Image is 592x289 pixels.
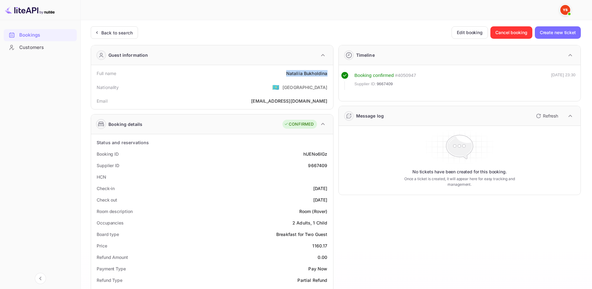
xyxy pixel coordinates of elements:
div: Supplier ID [97,162,119,169]
div: Occupancies [97,220,124,226]
div: [GEOGRAPHIC_DATA] [282,84,328,91]
span: 9667409 [377,81,393,87]
div: Breakfast for Two Guest [276,231,327,238]
div: Check-in [97,185,115,192]
div: Booking confirmed [355,72,394,79]
p: Refresh [543,113,558,119]
button: Cancel booking [490,26,532,39]
div: CONFIRMED [284,121,314,127]
div: Back to search [101,29,133,36]
div: Customers [4,42,77,54]
button: Edit booking [452,26,488,39]
button: Refresh [532,111,561,121]
div: Price [97,242,107,249]
div: Board type [97,231,119,238]
div: Room description [97,208,132,215]
div: [DATE] 23:30 [551,72,576,90]
div: Status and reservations [97,139,149,146]
div: [EMAIL_ADDRESS][DOMAIN_NAME] [251,98,327,104]
div: Payment Type [97,265,126,272]
div: Booking ID [97,151,119,157]
span: United States [272,82,279,93]
div: 1160.17 [312,242,327,249]
div: Customers [19,44,74,51]
div: Refund Type [97,277,122,283]
span: Supplier ID: [355,81,376,87]
div: Timeline [356,52,375,58]
div: [DATE] [313,197,328,203]
div: Pay Now [308,265,327,272]
a: Bookings [4,29,77,41]
div: Check out [97,197,117,203]
div: Nationality [97,84,119,91]
div: 0.00 [318,254,328,260]
div: Nataliia Bukholdina [286,70,328,77]
button: Create new ticket [535,26,581,39]
a: Customers [4,42,77,53]
p: No tickets have been created for this booking. [412,169,507,175]
div: 2 Adults, 1 Child [292,220,328,226]
img: LiteAPI logo [5,5,55,15]
div: Guest information [108,52,148,58]
div: Full name [97,70,116,77]
p: Once a ticket is created, it will appear here for easy tracking and management. [394,176,525,187]
div: Partial Refund [297,277,327,283]
img: Yandex Support [560,5,570,15]
div: Bookings [19,32,74,39]
div: hUENo6IGz [303,151,327,157]
div: Refund Amount [97,254,128,260]
div: HCN [97,174,106,180]
div: 9667409 [308,162,327,169]
div: # 4050947 [395,72,416,79]
div: Message log [356,113,384,119]
div: Room (Rover) [299,208,328,215]
div: [DATE] [313,185,328,192]
div: Email [97,98,108,104]
button: Collapse navigation [35,273,46,284]
div: Booking details [108,121,142,127]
